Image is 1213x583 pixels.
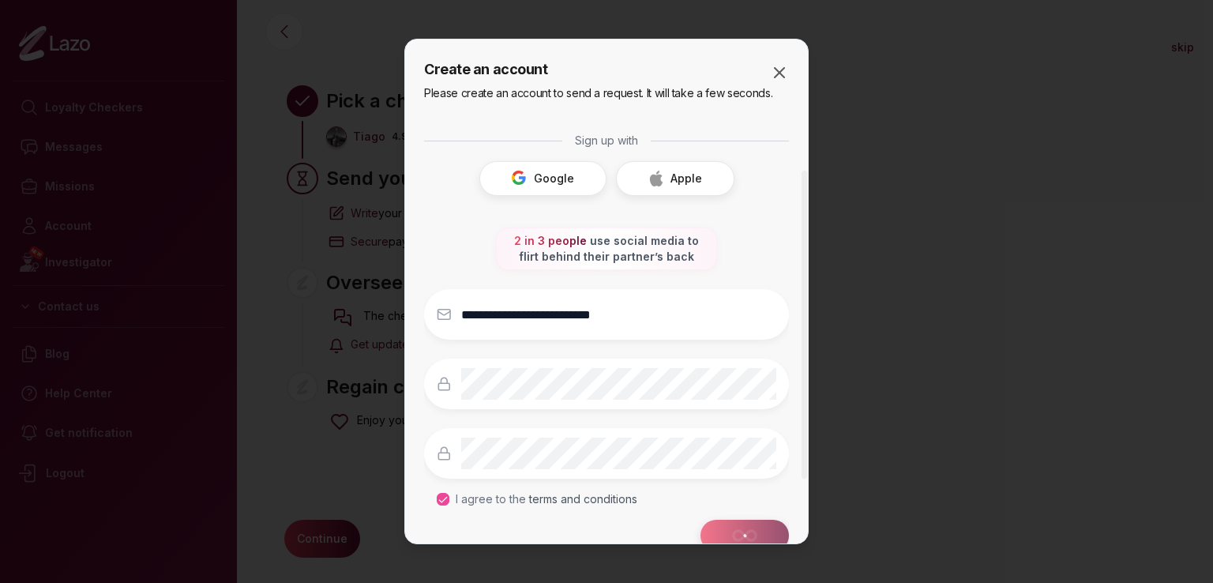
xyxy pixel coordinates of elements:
span: use social media to flirt behind their partner’s back [519,234,699,263]
span: Sign up with [575,133,638,149]
h2: Create an account [405,58,808,81]
h2: Please create an account to send a request. It will take a few seconds. [405,85,808,101]
button: Google [479,161,606,196]
p: terms and conditions [526,491,637,507]
div: I agree to the [456,491,637,507]
button: Apple [616,161,734,196]
span: 2 in 3 people [514,234,587,247]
